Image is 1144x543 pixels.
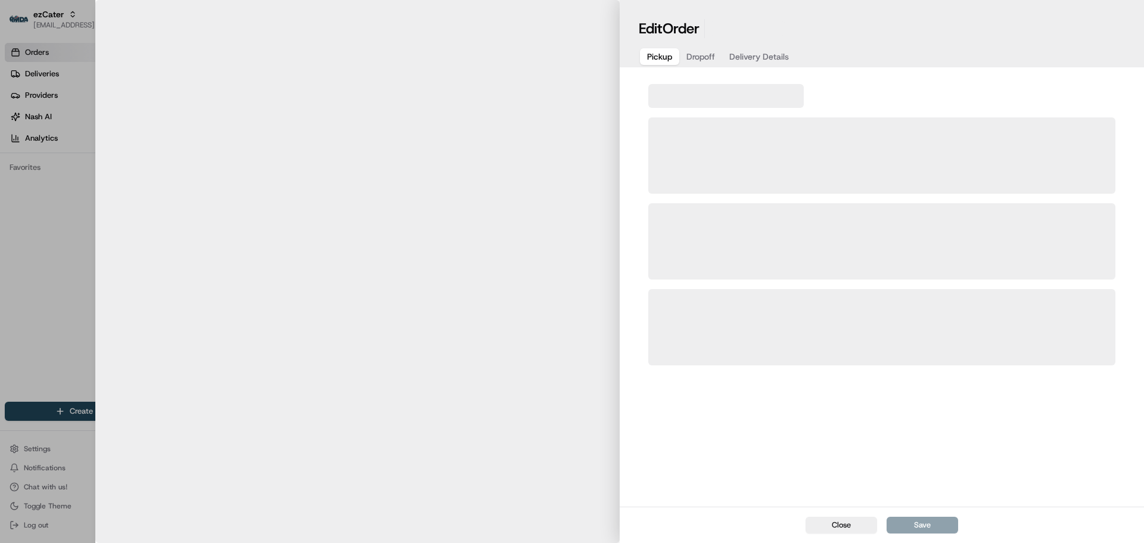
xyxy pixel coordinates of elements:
h1: Edit [639,19,700,38]
span: Pickup [647,51,672,63]
button: Close [806,517,877,533]
span: Dropoff [686,51,715,63]
span: Order [663,19,700,38]
span: Delivery Details [729,51,789,63]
